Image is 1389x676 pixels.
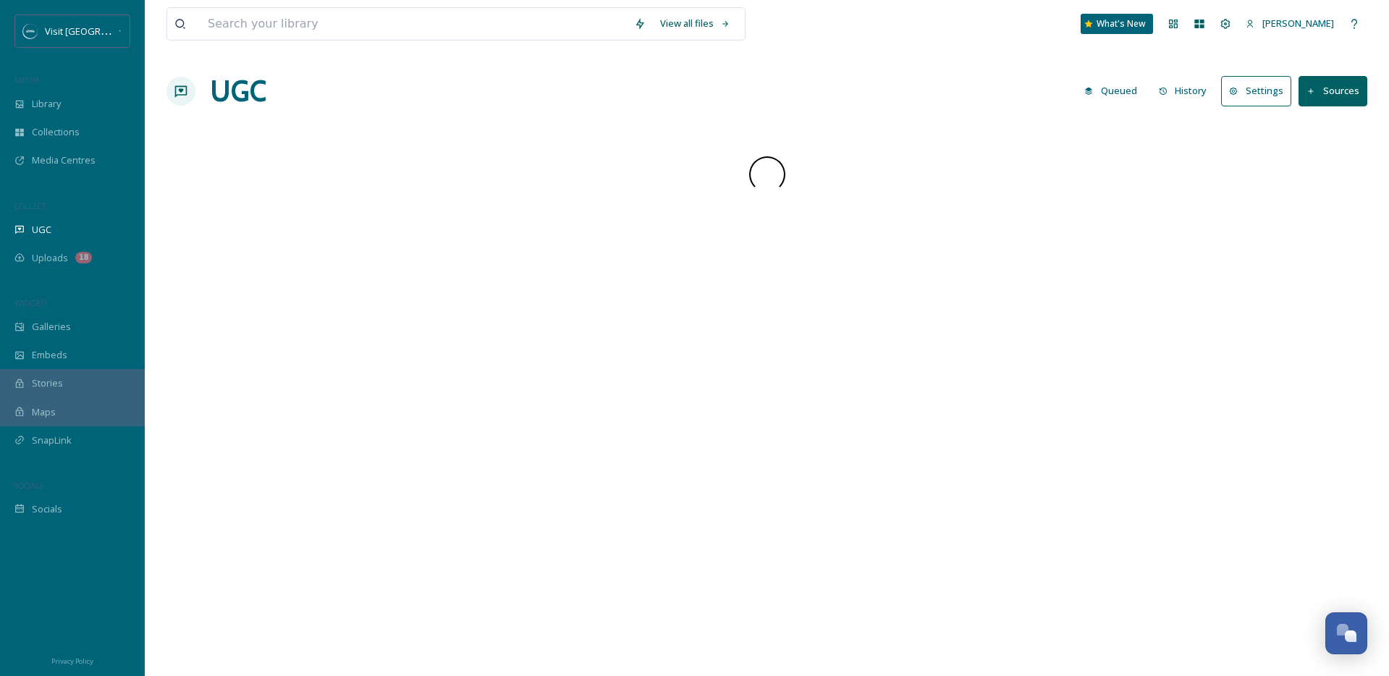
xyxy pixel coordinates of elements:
img: SM%20Social%20Profile.png [23,24,38,38]
a: [PERSON_NAME] [1238,9,1341,38]
button: Sources [1299,76,1367,106]
span: Privacy Policy [51,656,93,666]
span: Embeds [32,348,67,362]
button: Settings [1221,76,1291,106]
span: Media Centres [32,153,96,167]
button: Open Chat [1325,612,1367,654]
a: History [1152,77,1222,105]
a: View all files [653,9,738,38]
span: SOCIALS [14,480,43,491]
div: 18 [75,252,92,263]
input: Search your library [200,8,627,40]
a: UGC [210,69,266,113]
span: [PERSON_NAME] [1262,17,1334,30]
a: Queued [1077,77,1152,105]
span: SnapLink [32,434,72,447]
a: Settings [1221,76,1299,106]
span: Socials [32,502,62,516]
button: History [1152,77,1215,105]
span: Maps [32,405,56,419]
span: MEDIA [14,75,40,85]
span: COLLECT [14,200,46,211]
span: Galleries [32,320,71,334]
button: Queued [1077,77,1144,105]
span: UGC [32,223,51,237]
span: Stories [32,376,63,390]
span: Library [32,97,61,111]
span: WIDGETS [14,297,48,308]
span: Uploads [32,251,68,265]
span: Collections [32,125,80,139]
a: Privacy Policy [51,651,93,669]
span: Visit [GEOGRAPHIC_DATA][US_STATE] [45,24,206,38]
a: What's New [1081,14,1153,34]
